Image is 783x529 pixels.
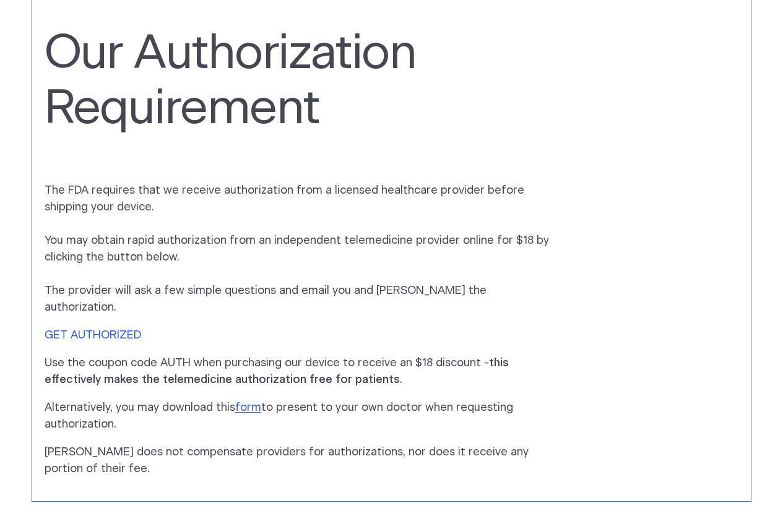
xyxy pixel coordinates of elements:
p: [PERSON_NAME] does not compensate providers for authorizations, nor does it receive any portion o... [45,444,550,478]
h1: Our Authorization Requirement [32,26,540,136]
a: form [235,402,261,413]
p: Alternatively, you may download this to present to your own doctor when requesting authorization. [45,400,550,433]
p: Use the coupon code AUTH when purchasing our device to receive an $18 discount - . [45,355,550,389]
strong: this effectively makes the telemedicine authorization free for patients [45,358,509,385]
a: GET AUTHORIZED [45,330,141,341]
p: The FDA requires that we receive authorization from a licensed healthcare provider before shippin... [45,183,550,316]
